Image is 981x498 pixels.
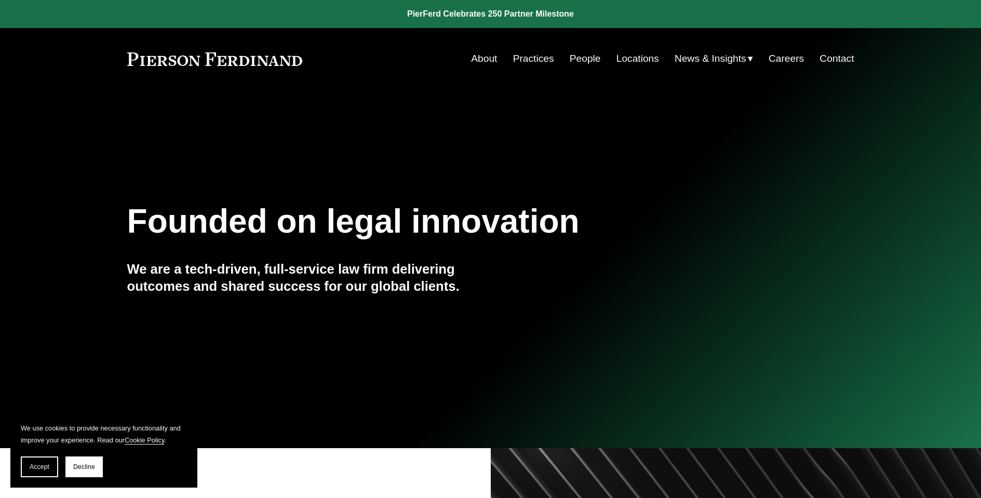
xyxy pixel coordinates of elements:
[675,50,746,68] span: News & Insights
[10,412,197,488] section: Cookie banner
[616,49,659,69] a: Locations
[819,49,854,69] a: Contact
[21,456,58,477] button: Accept
[675,49,753,69] a: folder dropdown
[127,203,733,240] h1: Founded on legal innovation
[769,49,804,69] a: Careers
[127,261,491,294] h4: We are a tech-driven, full-service law firm delivering outcomes and shared success for our global...
[125,436,165,444] a: Cookie Policy
[30,463,49,470] span: Accept
[471,49,497,69] a: About
[21,422,187,446] p: We use cookies to provide necessary functionality and improve your experience. Read our .
[65,456,103,477] button: Decline
[73,463,95,470] span: Decline
[513,49,554,69] a: Practices
[570,49,601,69] a: People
